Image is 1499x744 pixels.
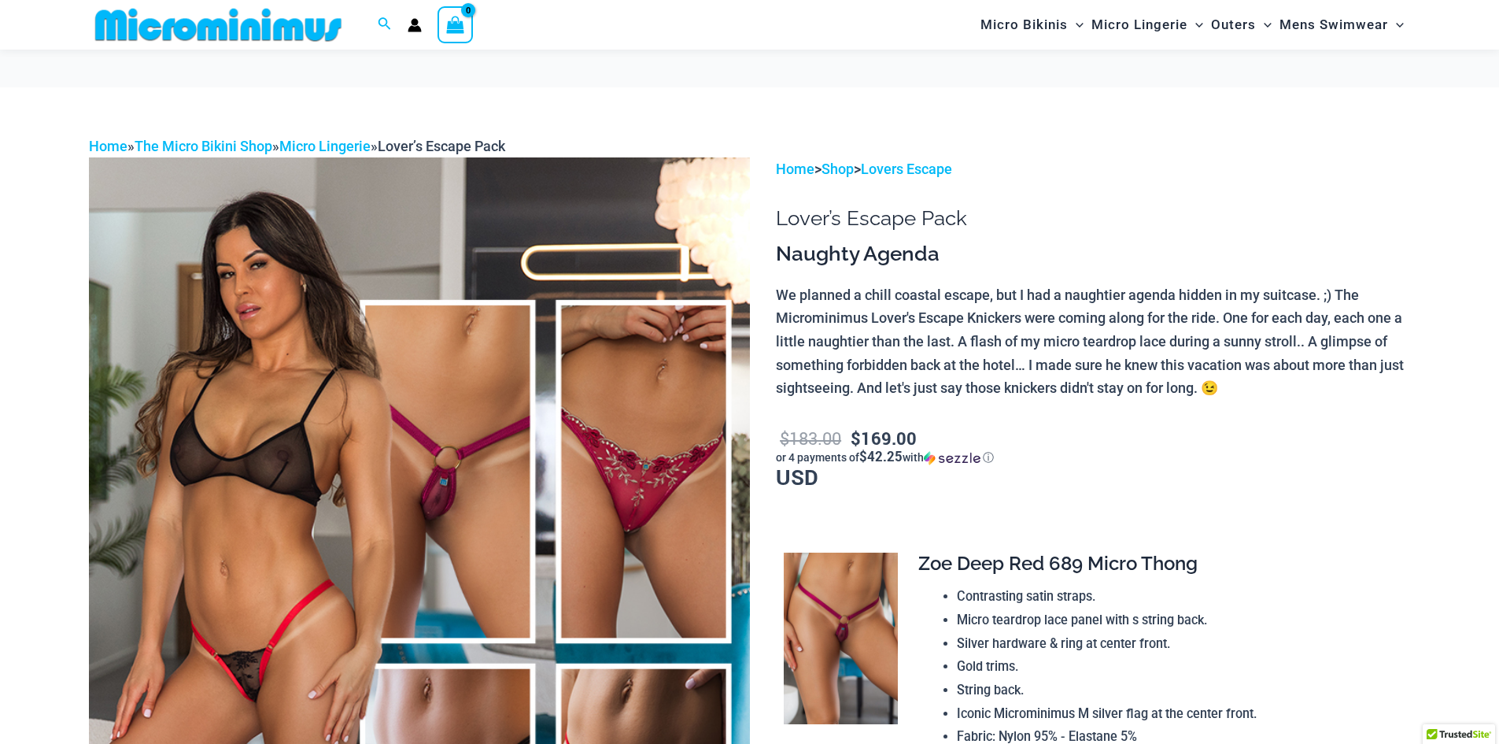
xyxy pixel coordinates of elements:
[1279,5,1388,45] span: Mens Swimwear
[438,6,474,43] a: View Shopping Cart, empty
[378,15,392,35] a: Search icon link
[1187,5,1203,45] span: Menu Toggle
[1068,5,1084,45] span: Menu Toggle
[1207,5,1276,45] a: OutersMenu ToggleMenu Toggle
[924,451,980,465] img: Sezzle
[957,679,1397,702] li: String back.
[1276,5,1408,45] a: Mens SwimwearMenu ToggleMenu Toggle
[784,553,898,724] img: Zoe Deep Red 689 Micro Thong
[851,427,861,450] span: $
[378,138,505,154] span: Lover’s Escape Pack
[918,552,1198,575] span: Zoe Deep Red 689 Micro Thong
[957,655,1397,679] li: Gold trims.
[821,161,854,177] a: Shop
[776,241,1410,268] h3: Naughty Agenda
[957,609,1397,632] li: Micro teardrop lace panel with s string back.
[851,427,917,450] bdi: 169.00
[776,283,1410,401] p: We planned a chill coastal escape, but I had a naughtier agenda hidden in my suitcase. ;) The Mic...
[776,157,1410,181] p: > >
[776,425,1410,489] p: USD
[89,138,127,154] a: Home
[957,632,1397,656] li: Silver hardware & ring at center front.
[776,450,1410,465] div: or 4 payments of with
[974,2,1411,47] nav: Site Navigation
[980,5,1068,45] span: Micro Bikinis
[776,206,1410,231] h1: Lover’s Escape Pack
[861,161,952,177] a: Lovers Escape
[89,138,505,154] span: » » »
[776,450,1410,465] div: or 4 payments of$42.25withSezzle Click to learn more about Sezzle
[408,18,422,32] a: Account icon link
[977,5,1087,45] a: Micro BikinisMenu ToggleMenu Toggle
[279,138,371,154] a: Micro Lingerie
[957,702,1397,726] li: Iconic Microminimus M silver flag at the center front.
[1388,5,1404,45] span: Menu Toggle
[1211,5,1256,45] span: Outers
[1256,5,1272,45] span: Menu Toggle
[1091,5,1187,45] span: Micro Lingerie
[859,447,903,465] span: $42.25
[780,427,789,450] span: $
[1087,5,1207,45] a: Micro LingerieMenu ToggleMenu Toggle
[89,7,348,43] img: MM SHOP LOGO FLAT
[135,138,272,154] a: The Micro Bikini Shop
[776,161,814,177] a: Home
[780,427,841,450] bdi: 183.00
[957,585,1397,609] li: Contrasting satin straps.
